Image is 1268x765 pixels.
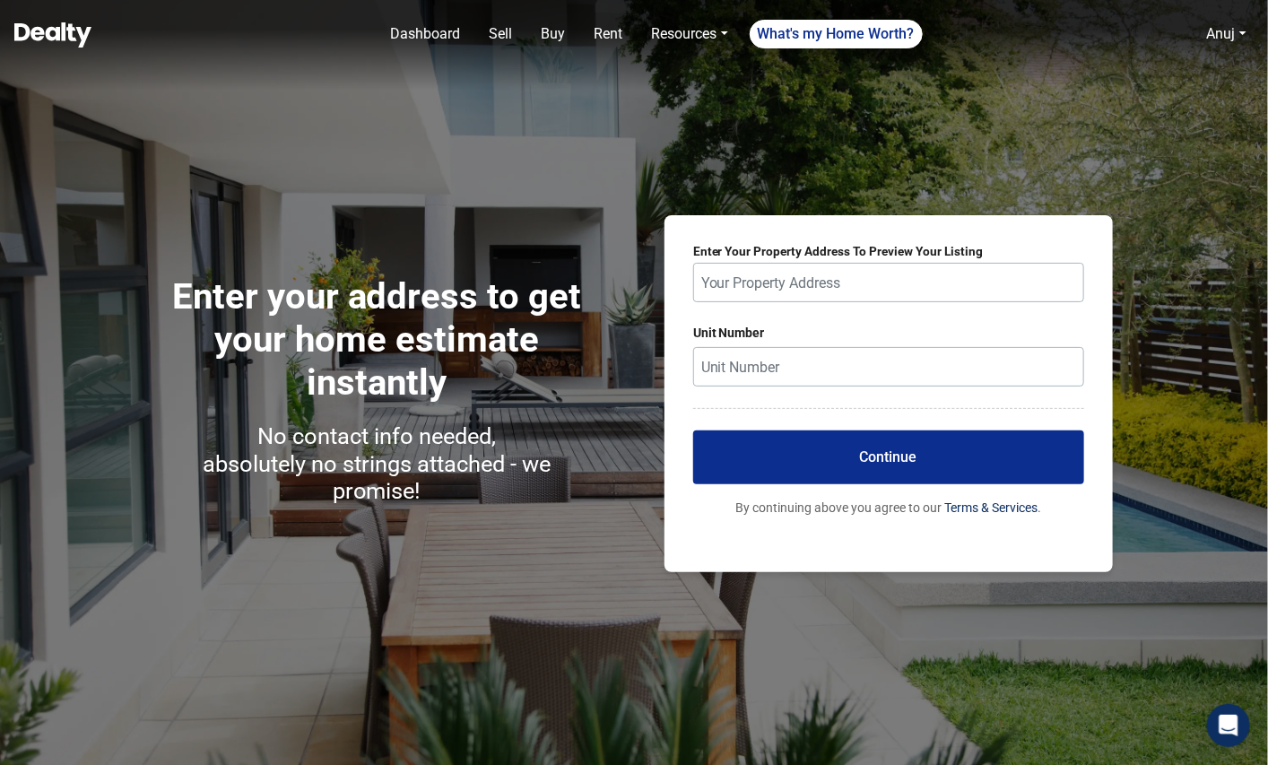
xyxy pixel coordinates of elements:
a: Buy [534,16,572,52]
iframe: BigID CMP Widget [9,711,63,765]
a: Rent [586,16,630,52]
a: Resources [644,16,734,52]
input: Your Property Address [693,263,1084,302]
h3: No contact info needed, absolutely no strings attached - we promise! [164,422,589,505]
button: Continue [693,430,1084,484]
a: Sell [482,16,519,52]
img: Dealty - Buy, Sell & Rent Homes [14,22,91,48]
h1: Enter your address to get your home estimate instantly [164,275,589,512]
p: By continuing above you agree to our . [693,499,1084,517]
label: Unit Number [693,324,1084,343]
a: What's my Home Worth? [750,20,923,48]
input: Unit Number [693,347,1084,387]
a: Terms & Services [944,500,1038,515]
a: Anuj [1200,16,1254,52]
a: Dashboard [383,16,467,52]
label: Enter Your Property Address To Preview Your Listing [693,244,1084,258]
a: Anuj [1207,25,1236,42]
div: Open Intercom Messenger [1207,704,1250,747]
